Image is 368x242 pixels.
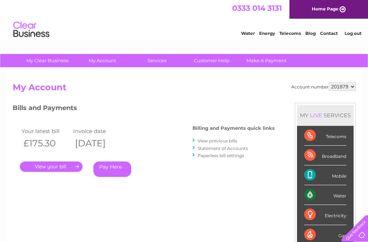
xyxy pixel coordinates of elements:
[71,136,123,151] th: [DATE]
[304,165,346,185] div: Mobile
[304,205,346,225] div: Electricity
[18,54,77,67] a: My Clear Business
[192,125,275,131] h4: Billing and Payments quick links
[20,136,72,151] th: £175.30
[127,54,187,67] a: Services
[304,146,346,165] div: Broadband
[259,31,275,36] a: Energy
[344,31,361,36] a: Log out
[237,54,296,67] a: Make A Payment
[320,31,338,36] a: Contact
[14,4,355,35] div: Clear Business is a trading name of Verastar Limited (registered in [GEOGRAPHIC_DATA] No. 3667643...
[232,4,282,13] a: 0333 014 3131
[198,153,244,158] a: Paperless bill settings
[309,112,324,119] div: LIVE
[279,31,301,36] a: Telecoms
[291,82,356,91] div: Account number
[182,54,241,67] a: Customer Help
[13,103,275,115] h3: Bills and Payments
[198,138,237,143] a: View previous bills
[198,146,248,151] a: Statement of Accounts
[20,161,83,172] a: .
[72,54,132,67] a: My Account
[13,19,50,41] img: logo.png
[93,161,131,177] a: Pay Here
[71,126,123,136] td: Invoice date
[241,31,255,36] a: Water
[304,185,346,205] div: Water
[305,31,316,36] a: Blog
[13,82,356,96] h2: My Account
[20,126,72,136] td: Your latest bill
[304,126,346,146] div: Telecoms
[297,105,354,125] div: MY SERVICES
